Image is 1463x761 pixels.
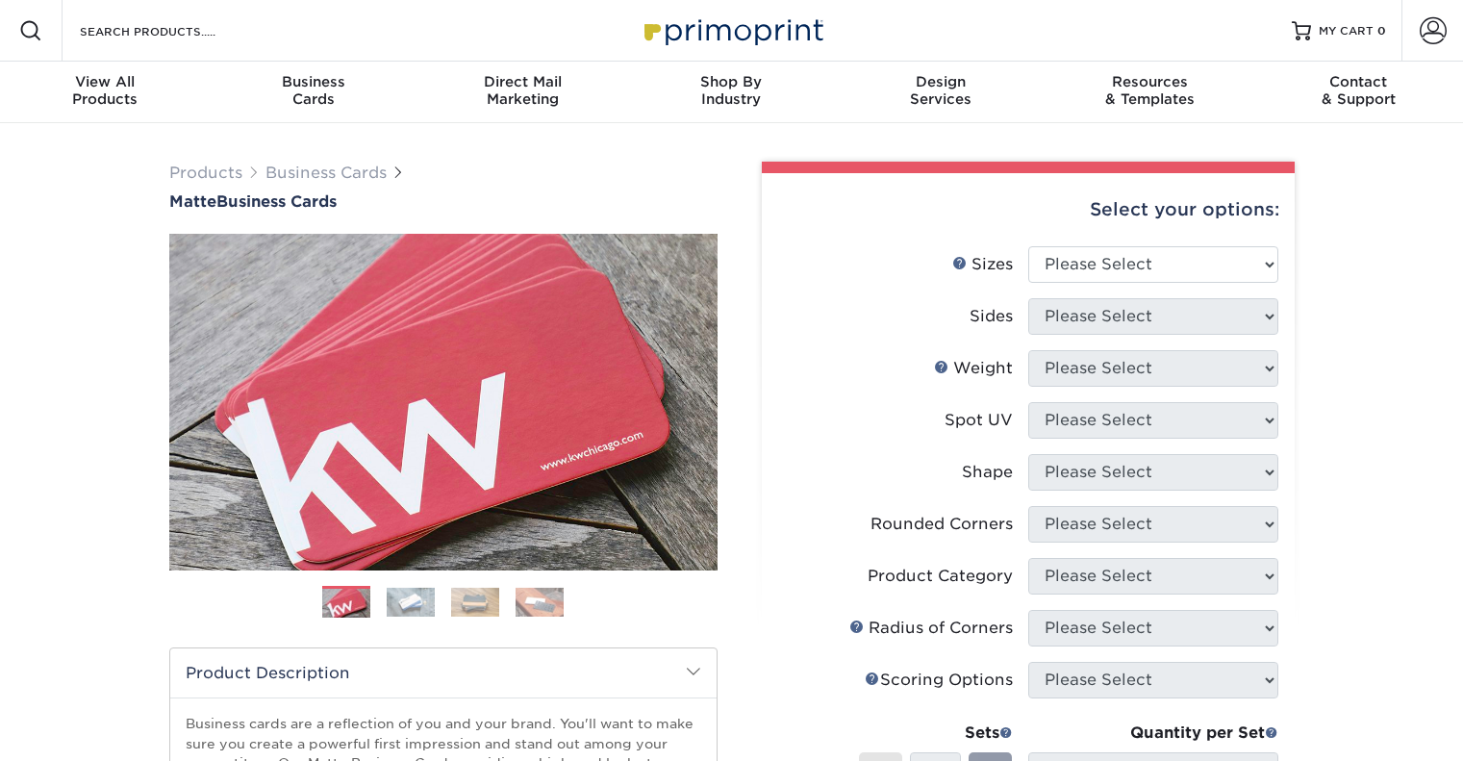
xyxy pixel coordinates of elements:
[209,73,417,108] div: Cards
[418,62,627,123] a: Direct MailMarketing
[265,164,387,182] a: Business Cards
[451,588,499,617] img: Business Cards 03
[934,357,1013,380] div: Weight
[322,579,370,627] img: Business Cards 01
[627,62,836,123] a: Shop ByIndustry
[169,192,718,211] h1: Business Cards
[170,648,717,698] h2: Product Description
[1045,73,1253,90] span: Resources
[418,73,627,90] span: Direct Mail
[836,62,1045,123] a: DesignServices
[836,73,1045,108] div: Services
[870,513,1013,536] div: Rounded Corners
[1377,24,1386,38] span: 0
[1045,73,1253,108] div: & Templates
[1254,62,1463,123] a: Contact& Support
[1045,62,1253,123] a: Resources& Templates
[952,253,1013,276] div: Sizes
[169,164,242,182] a: Products
[777,173,1279,246] div: Select your options:
[78,19,265,42] input: SEARCH PRODUCTS.....
[169,192,718,211] a: MatteBusiness Cards
[209,73,417,90] span: Business
[636,10,828,51] img: Primoprint
[836,73,1045,90] span: Design
[1254,73,1463,108] div: & Support
[209,62,417,123] a: BusinessCards
[169,128,718,676] img: Matte 01
[865,669,1013,692] div: Scoring Options
[849,617,1013,640] div: Radius of Corners
[627,73,836,90] span: Shop By
[1319,23,1374,39] span: MY CART
[1028,722,1278,745] div: Quantity per Set
[418,73,627,108] div: Marketing
[627,73,836,108] div: Industry
[1254,73,1463,90] span: Contact
[970,305,1013,328] div: Sides
[516,588,564,617] img: Business Cards 04
[945,409,1013,432] div: Spot UV
[962,461,1013,484] div: Shape
[387,588,435,617] img: Business Cards 02
[859,722,1013,745] div: Sets
[868,565,1013,588] div: Product Category
[169,192,216,211] span: Matte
